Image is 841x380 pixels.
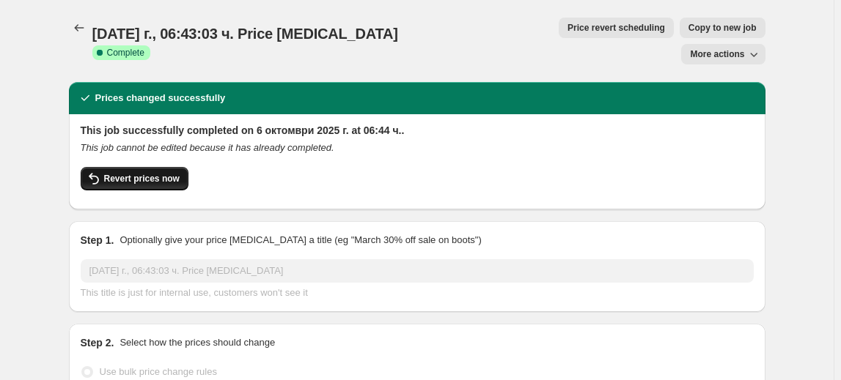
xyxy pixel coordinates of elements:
[92,26,398,42] span: [DATE] г., 06:43:03 ч. Price [MEDICAL_DATA]
[81,335,114,350] h2: Step 2.
[681,44,765,64] button: More actions
[120,233,481,247] p: Optionally give your price [MEDICAL_DATA] a title (eg "March 30% off sale on boots")
[100,366,217,377] span: Use bulk price change rules
[107,47,144,59] span: Complete
[104,173,180,185] span: Revert prices now
[690,48,744,60] span: More actions
[120,335,275,350] p: Select how the prices should change
[81,259,754,283] input: 30% off holiday sale
[680,18,765,38] button: Copy to new job
[81,233,114,247] h2: Step 1.
[69,18,89,38] button: Price change jobs
[559,18,674,38] button: Price revert scheduling
[81,287,308,298] span: This title is just for internal use, customers won't see it
[81,123,754,138] h2: This job successfully completed on 6 октомври 2025 г. at 06:44 ч..
[81,167,188,190] button: Revert prices now
[568,22,665,34] span: Price revert scheduling
[81,142,334,153] i: This job cannot be edited because it has already completed.
[95,91,226,105] h2: Prices changed successfully
[688,22,757,34] span: Copy to new job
